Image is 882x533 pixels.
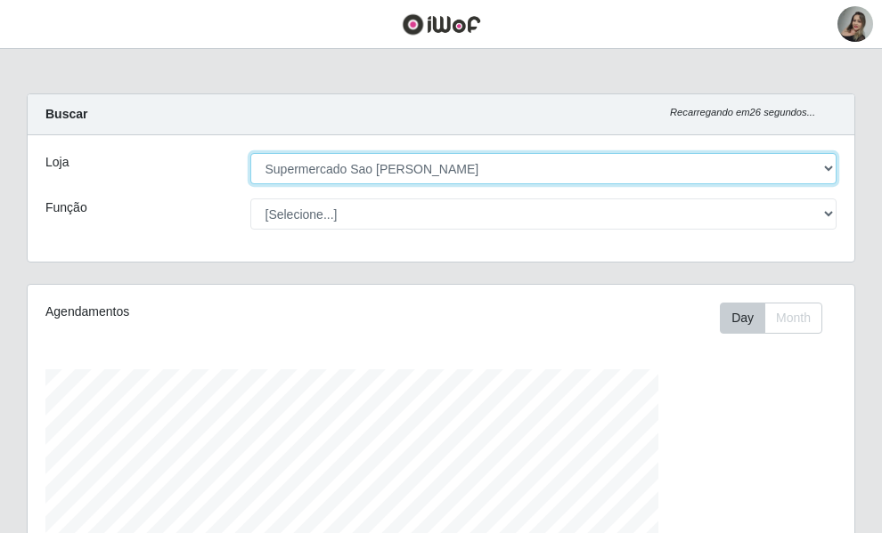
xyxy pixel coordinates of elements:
[402,13,481,36] img: CoreUI Logo
[45,153,69,172] label: Loja
[45,107,87,121] strong: Buscar
[720,303,822,334] div: First group
[670,107,815,117] i: Recarregando em 26 segundos...
[720,303,837,334] div: Toolbar with button groups
[45,198,87,217] label: Função
[764,303,822,334] button: Month
[720,303,765,334] button: Day
[45,303,360,321] div: Agendamentos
